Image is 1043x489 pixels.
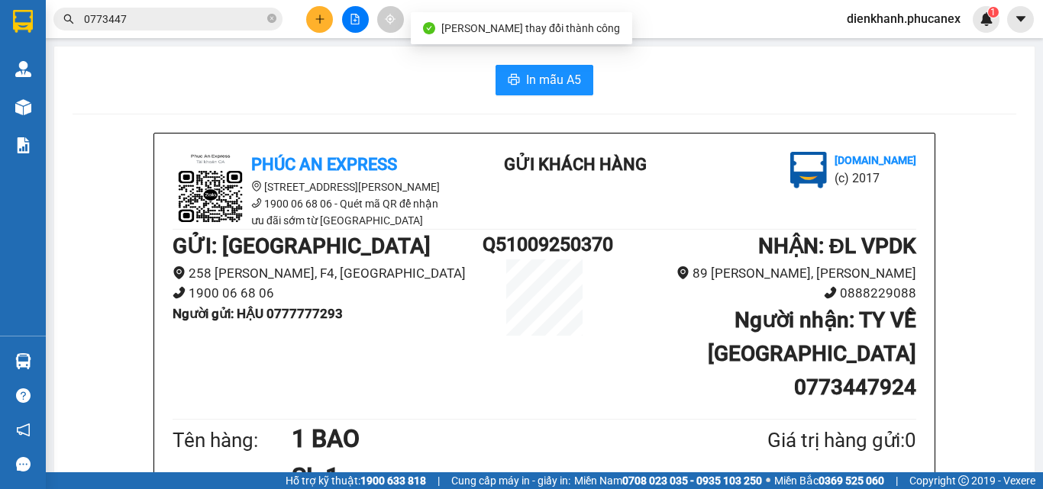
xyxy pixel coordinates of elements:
span: | [438,472,440,489]
span: In mẫu A5 [526,70,581,89]
li: 0888229088 [606,283,916,304]
span: file-add [350,14,360,24]
span: question-circle [16,388,31,403]
button: plus [306,6,333,33]
h1: Q51009250370 [483,230,606,259]
span: [PERSON_NAME] thay đổi thành công [441,22,620,34]
button: printerIn mẫu A5 [496,65,593,95]
span: plus [315,14,325,24]
span: dienkhanh.phucanex [835,9,973,28]
h1: 1 BAO [292,420,693,458]
div: Tên hàng: [173,425,292,456]
img: logo.jpg [790,152,827,188]
li: 1900 06 68 06 - Quét mã QR để nhận ưu đãi sớm từ [GEOGRAPHIC_DATA] [173,195,447,229]
span: close-circle [267,14,276,23]
img: warehouse-icon [15,99,31,115]
strong: 1900 633 818 [360,475,426,487]
span: close-circle [267,12,276,27]
div: Giá trị hàng gửi: 0 [693,425,916,456]
span: phone [251,198,262,208]
b: Phúc An Express [251,155,397,174]
img: logo-vxr [13,10,33,33]
span: copyright [958,475,969,486]
span: phone [824,286,837,299]
span: aim [385,14,396,24]
span: caret-down [1014,12,1028,26]
span: printer [508,73,520,88]
b: GỬI : [GEOGRAPHIC_DATA] [173,233,431,259]
span: environment [676,266,689,279]
span: 1 [990,7,996,18]
span: message [16,457,31,471]
button: caret-down [1007,6,1034,33]
li: 258 [PERSON_NAME], F4, [GEOGRAPHIC_DATA] [173,263,483,284]
span: environment [173,266,186,279]
span: search [63,14,74,24]
span: phone [173,286,186,299]
img: warehouse-icon [15,61,31,77]
span: check-circle [423,22,435,34]
b: Gửi khách hàng [504,155,647,174]
img: warehouse-icon [15,353,31,369]
strong: 0369 525 060 [819,475,884,487]
li: 89 [PERSON_NAME], [PERSON_NAME] [606,263,916,284]
span: Miền Nam [574,472,762,489]
li: (c) 2017 [835,169,916,188]
input: Tìm tên, số ĐT hoặc mã đơn [84,11,264,27]
img: logo.jpg [173,152,249,228]
b: Người nhận : TY VỀ [GEOGRAPHIC_DATA] 0773447924 [708,307,916,400]
b: NHẬN : ĐL VPDK [758,233,916,259]
sup: 1 [988,7,999,18]
span: environment [251,181,262,191]
li: [STREET_ADDRESS][PERSON_NAME] [173,179,447,195]
span: Hỗ trợ kỹ thuật: [286,472,426,489]
strong: 0708 023 035 - 0935 103 250 [622,475,762,487]
span: Miền Bắc [774,472,884,489]
span: notification [16,423,31,437]
img: icon-new-feature [980,12,993,26]
span: ⚪️ [766,478,770,484]
button: file-add [342,6,369,33]
img: solution-icon [15,137,31,153]
button: aim [377,6,404,33]
b: Người gửi : HẬU 0777777293 [173,306,343,321]
li: 1900 06 68 06 [173,283,483,304]
b: [DOMAIN_NAME] [835,154,916,166]
span: Cung cấp máy in - giấy in: [451,472,570,489]
span: | [896,472,898,489]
